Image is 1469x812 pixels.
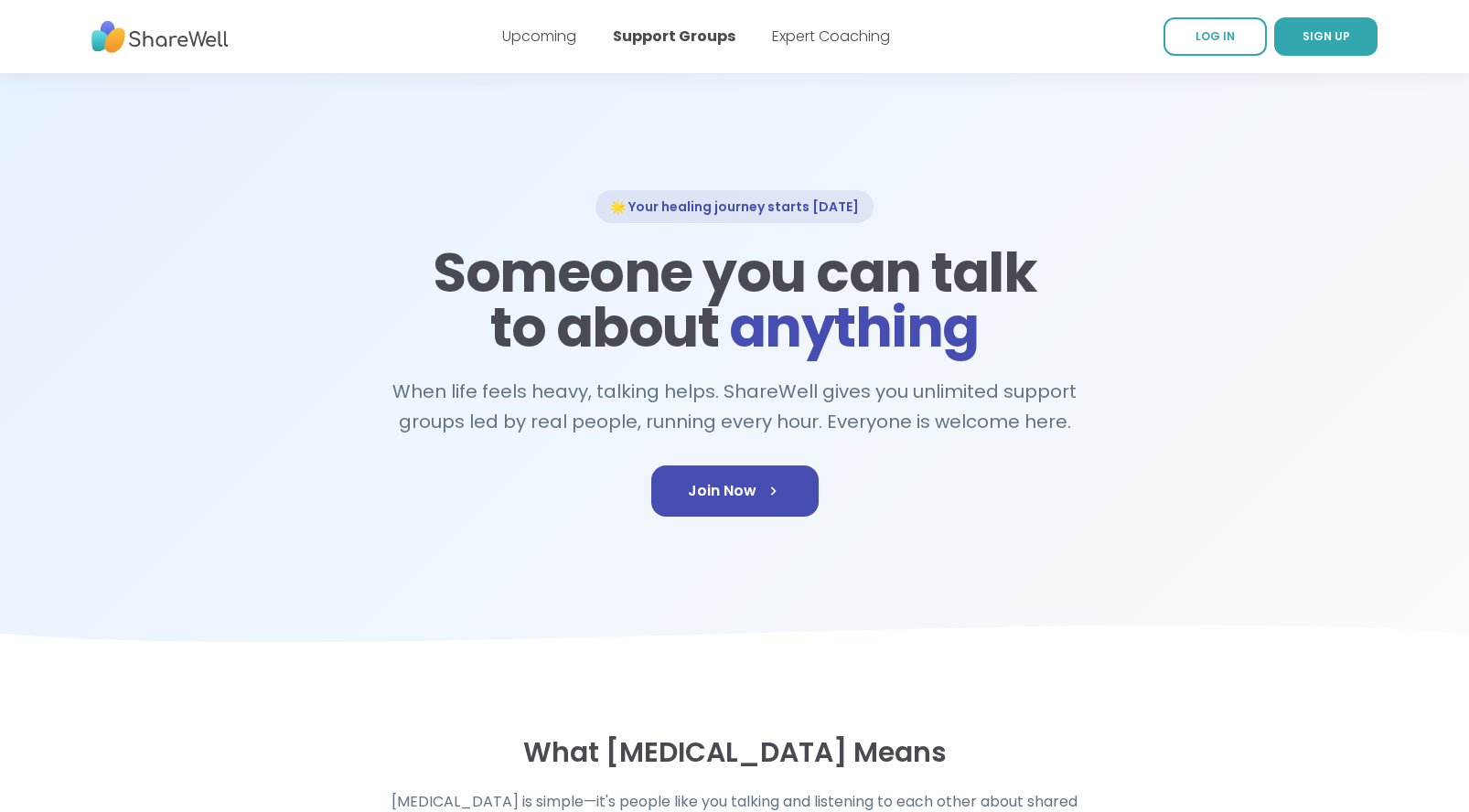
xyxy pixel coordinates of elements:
div: 🌟 Your healing journey starts [DATE] [595,190,874,223]
img: ShareWell Nav Logo [91,12,229,62]
a: Expert Coaching [772,26,890,47]
a: Join Now [651,465,819,517]
span: LOG IN [1196,28,1235,44]
h1: Someone you can talk to about [427,245,1042,355]
h3: What [MEDICAL_DATA] Means [325,736,1144,769]
a: Upcoming [502,26,576,47]
span: SIGN UP [1303,28,1350,44]
a: SIGN UP [1274,17,1378,56]
span: anything [729,289,979,366]
span: Join Now [688,480,782,502]
h2: When life feels heavy, talking helps. ShareWell gives you unlimited support groups led by real pe... [383,377,1086,436]
a: Support Groups [613,26,735,47]
a: LOG IN [1163,17,1267,56]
